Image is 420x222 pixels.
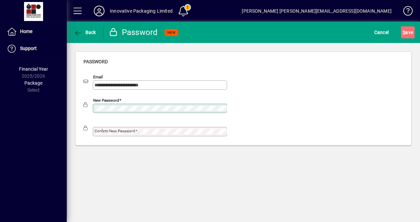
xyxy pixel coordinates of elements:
mat-label: Email [93,75,103,79]
button: Cancel [373,26,391,38]
a: Home [3,23,67,40]
mat-label: New password [93,98,119,103]
button: Back [72,26,98,38]
keeper-lock: Open Keeper Popup [218,105,226,113]
a: Support [3,40,67,57]
span: Back [74,30,96,35]
span: Financial Year [19,66,48,72]
div: Password [109,27,158,38]
div: Innovative Packaging Limited [110,6,173,16]
button: Profile [88,5,110,17]
mat-label: Confirm new password [94,129,135,133]
a: Knowledge Base [398,1,412,23]
span: Home [20,29,32,34]
span: Support [20,46,37,51]
button: Save [401,26,415,38]
span: Package [24,80,42,86]
span: Password [83,59,108,64]
div: [PERSON_NAME] [PERSON_NAME][EMAIL_ADDRESS][DOMAIN_NAME] [242,6,392,16]
app-page-header-button: Back [67,26,103,38]
span: Cancel [374,27,389,38]
span: S [403,30,405,35]
span: ave [403,27,413,38]
span: NEW [167,30,176,35]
